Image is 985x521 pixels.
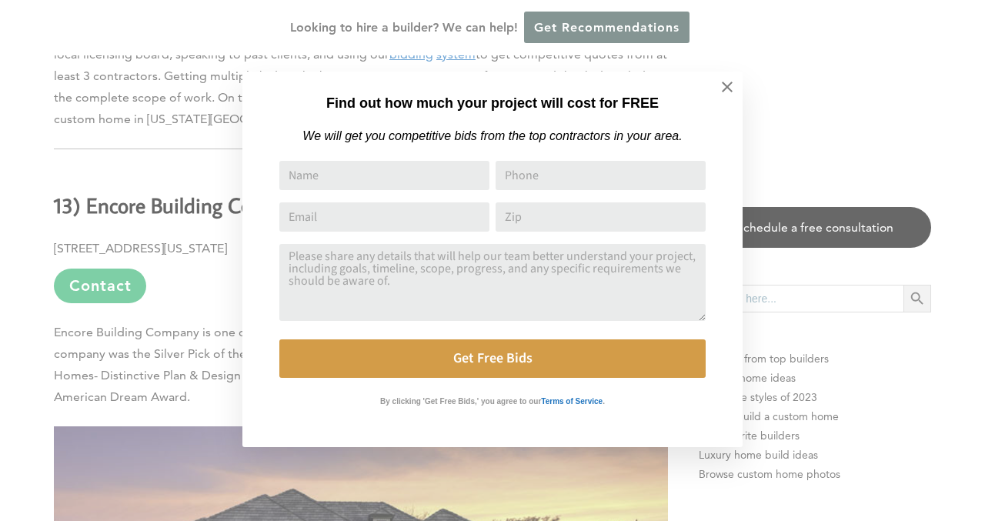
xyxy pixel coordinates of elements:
input: Zip [496,202,706,232]
strong: Find out how much your project will cost for FREE [326,95,659,111]
a: Terms of Service [541,393,603,406]
em: We will get you competitive bids from the top contractors in your area. [302,129,682,142]
input: Phone [496,161,706,190]
button: Close [700,60,754,114]
strong: . [603,397,605,406]
input: Email Address [279,202,489,232]
strong: Terms of Service [541,397,603,406]
button: Get Free Bids [279,339,706,378]
textarea: Comment or Message [279,244,706,321]
strong: By clicking 'Get Free Bids,' you agree to our [380,397,541,406]
input: Name [279,161,489,190]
